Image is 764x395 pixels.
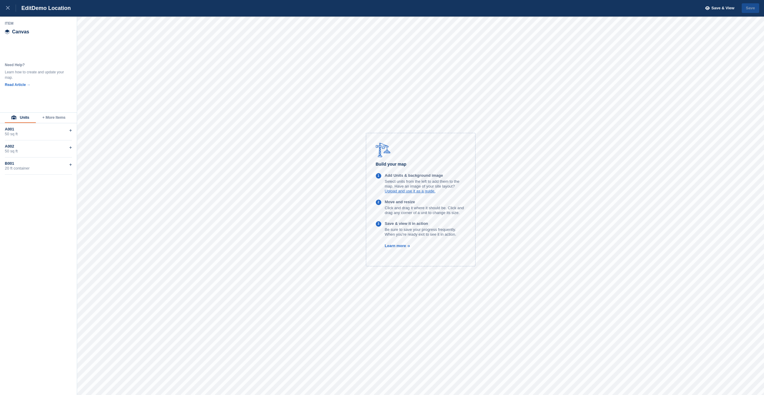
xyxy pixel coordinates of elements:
div: Learn how to create and update your map. [5,69,65,80]
div: A00250 sq ft+ [5,140,72,158]
div: B00120 ft container+ [5,158,72,175]
div: Edit Demo Location [16,5,71,12]
button: Save & View [702,3,734,13]
button: + More Items [36,113,72,123]
div: Item [5,21,72,26]
p: Be sure to save your progress frequently. When you're ready exit to see it in action. [385,227,466,237]
span: Canvas [12,29,29,34]
div: 50 sq ft [5,132,72,136]
span: Save & View [711,5,734,11]
p: Add Units & background image [385,173,466,178]
div: Need Help? [5,62,65,68]
button: Units [5,113,36,123]
p: Move and resize [385,200,466,204]
div: A002 [5,144,72,149]
div: A001 [5,127,72,132]
img: canvas-icn.9d1aba5b.svg [5,29,10,34]
div: + [69,144,72,151]
p: Save & view it in action [385,221,466,226]
p: Select units from the left to add them to the map. Have an image of your site layout? [385,179,466,189]
div: 1 [378,173,379,179]
div: 3 [378,222,379,227]
a: Learn more [376,243,410,248]
div: + [69,161,72,168]
p: Click and drag it where it should be. Click and drag any corner of a unit to change its size. [385,206,466,215]
h6: Build your map [376,161,466,168]
div: 2 [378,200,379,205]
button: Save [742,3,759,13]
div: B001 [5,161,72,166]
div: 50 sq ft [5,149,72,154]
a: Upload and use it as a guide. [385,189,435,193]
div: 20 ft container [5,166,72,171]
a: Read Article → [5,83,30,87]
div: + [69,127,72,134]
div: A00150 sq ft+ [5,123,72,140]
